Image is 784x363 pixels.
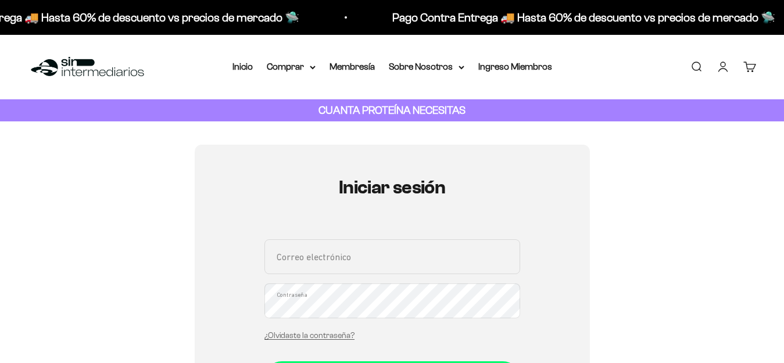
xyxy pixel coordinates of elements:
a: Membresía [330,62,375,71]
p: Pago Contra Entrega 🚚 Hasta 60% de descuento vs precios de mercado 🛸 [390,8,773,27]
h1: Iniciar sesión [264,177,520,197]
a: Inicio [232,62,253,71]
summary: Sobre Nosotros [389,59,464,74]
strong: CUANTA PROTEÍNA NECESITAS [318,104,466,116]
summary: Comprar [267,59,316,74]
a: ¿Olvidaste la contraseña? [264,331,355,340]
a: Ingreso Miembros [478,62,552,71]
